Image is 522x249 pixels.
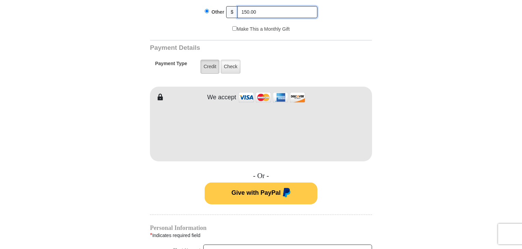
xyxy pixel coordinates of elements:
span: Give with PayPal [231,189,280,196]
h4: Personal Information [150,225,372,231]
input: Other Amount [237,6,317,18]
div: Indicates required field [150,231,372,240]
span: $ [226,6,238,18]
button: Give with PayPal [205,182,317,204]
h5: Payment Type [155,61,187,70]
h3: Payment Details [150,44,324,52]
img: paypal [281,188,291,199]
span: Other [211,9,224,15]
label: Credit [201,60,219,74]
h4: We accept [207,94,236,101]
h4: - Or - [150,172,372,180]
label: Check [221,60,241,74]
img: credit cards accepted [238,90,306,105]
label: Make This a Monthly Gift [232,26,290,33]
input: Make This a Monthly Gift [232,26,237,31]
